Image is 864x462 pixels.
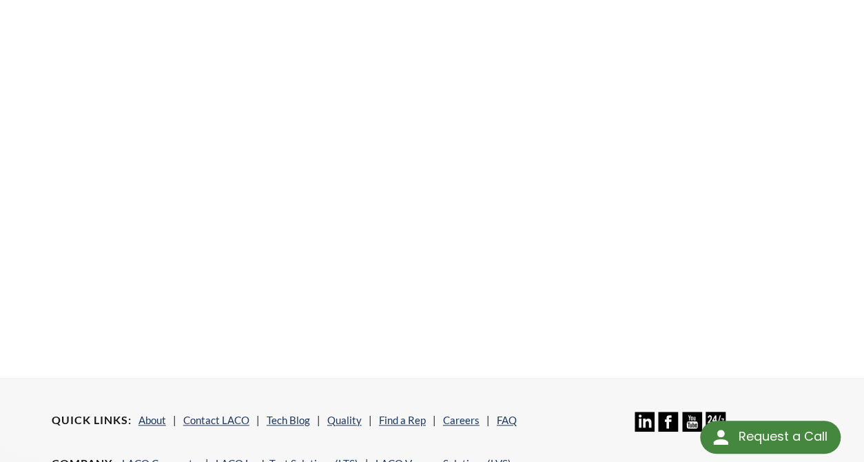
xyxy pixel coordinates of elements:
a: Find a Rep [379,414,426,426]
a: About [138,414,166,426]
a: Careers [443,414,480,426]
a: Quality [327,414,362,426]
div: Request a Call [738,421,827,452]
a: FAQ [497,414,517,426]
a: Contact LACO [183,414,249,426]
a: Tech Blog [267,414,310,426]
h4: Quick Links [52,413,132,428]
img: round button [710,426,732,448]
div: Request a Call [700,421,841,454]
